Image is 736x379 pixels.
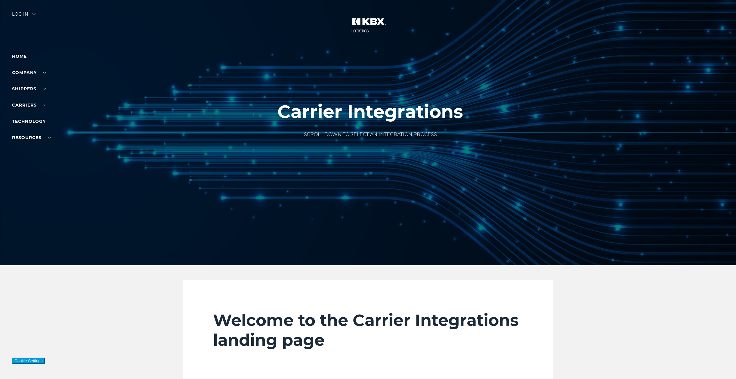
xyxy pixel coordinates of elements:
a: Home [12,54,27,59]
div: Log in [12,12,36,21]
p: SCROLL DOWN TO SELECT AN INTEGRATION PROCESS [277,131,463,138]
h1: Carrier Integrations [277,101,463,122]
a: SHIPPERS [12,86,46,92]
button: Cookie Settings [12,358,45,364]
a: Carriers [12,102,46,108]
a: Technology [12,119,46,124]
a: RESOURCES [12,135,51,140]
h2: Welcome to the Carrier Integrations landing page [213,310,523,350]
img: arrow [32,13,36,15]
a: Company [12,70,46,75]
img: kbx logo [345,12,391,39]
